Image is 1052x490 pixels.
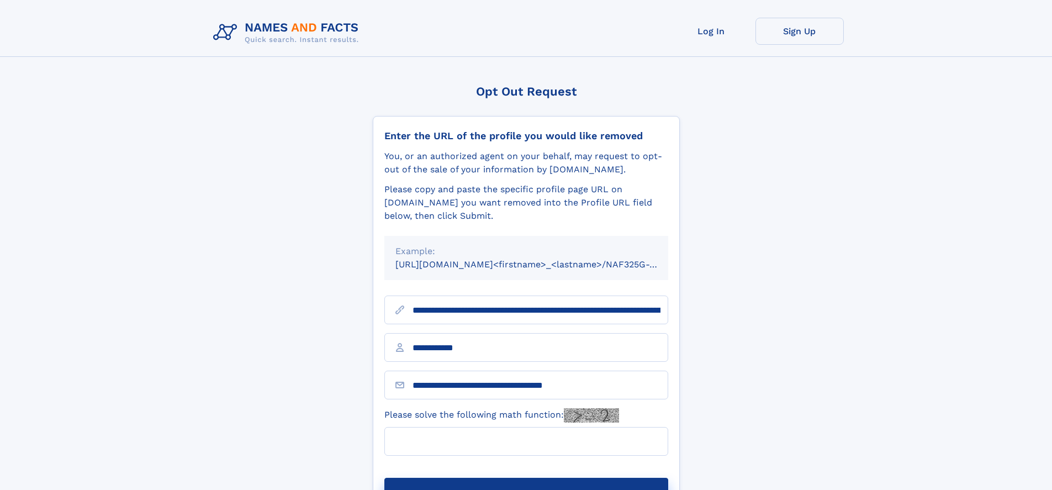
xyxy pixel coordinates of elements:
[373,85,680,98] div: Opt Out Request
[209,18,368,48] img: Logo Names and Facts
[755,18,844,45] a: Sign Up
[395,245,657,258] div: Example:
[384,183,668,223] div: Please copy and paste the specific profile page URL on [DOMAIN_NAME] you want removed into the Pr...
[384,130,668,142] div: Enter the URL of the profile you would like removed
[384,150,668,176] div: You, or an authorized agent on your behalf, may request to opt-out of the sale of your informatio...
[384,408,619,423] label: Please solve the following math function:
[395,259,689,270] small: [URL][DOMAIN_NAME]<firstname>_<lastname>/NAF325G-xxxxxxxx
[667,18,755,45] a: Log In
